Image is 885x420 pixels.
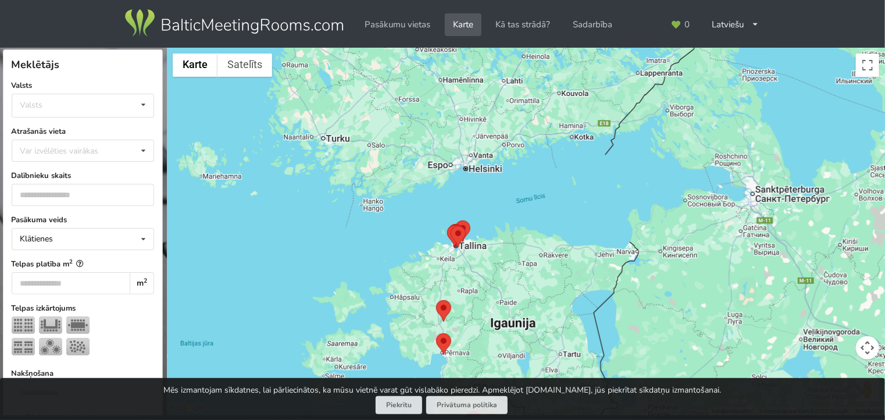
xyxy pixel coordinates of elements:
button: Rādīt satelīta fotogrāfisko datu bāzi [217,54,272,77]
a: Privātuma politika [426,396,508,414]
div: Var izvēlēties vairākas [17,144,125,158]
sup: 2 [70,258,73,265]
img: Pieņemšana [66,338,90,355]
div: Klātienes [20,235,53,243]
a: Kā tas strādā? [488,13,559,36]
span: Meklētājs [12,58,60,72]
img: Sapulce [66,316,90,334]
img: Teātris [12,316,35,334]
div: m [130,272,154,294]
a: Pasākumu vietas [357,13,439,36]
button: Kartes kameras vadīklas [856,336,879,360]
label: Valsts [12,80,154,91]
img: Klase [12,338,35,355]
img: U-Veids [39,316,62,334]
sup: 2 [144,276,147,285]
label: Telpas izkārtojums [12,302,154,314]
div: Latviešu [704,13,768,36]
label: Dalībnieku skaits [12,170,154,181]
label: Atrašanās vieta [12,126,154,137]
a: Sadarbība [565,13,620,36]
label: Nakšņošana [12,368,154,379]
label: Pasākuma veids [12,214,154,226]
div: Valsts [20,100,43,110]
img: Baltic Meeting Rooms [123,7,345,40]
button: Piekrītu [376,396,422,414]
a: Karte [445,13,481,36]
label: Telpas platība m [12,258,154,270]
button: Rādīt ielu karti [173,54,217,77]
button: Pārslēgt pilnekrāna skatu [856,54,879,77]
img: Bankets [39,338,62,355]
span: 0 [684,20,690,29]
